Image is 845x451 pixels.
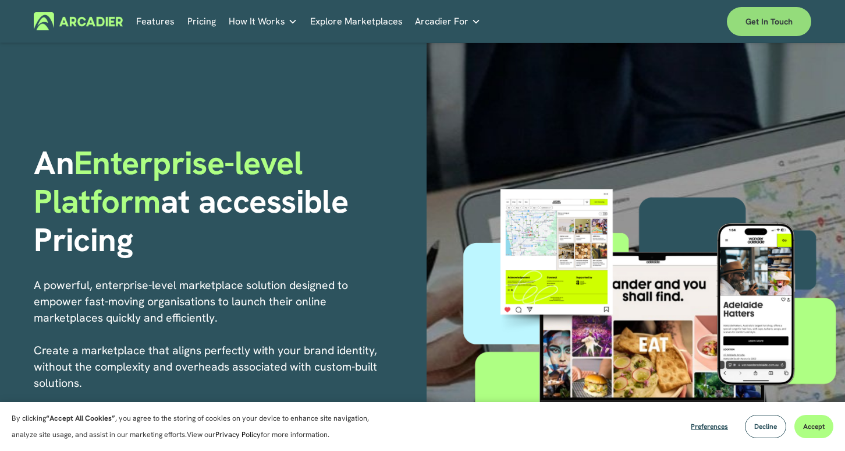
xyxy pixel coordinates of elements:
h1: An at accessible Pricing [34,144,418,260]
span: Enterprise-level Platform [34,142,311,223]
a: Get in touch [727,7,811,36]
span: How It Works [229,13,285,30]
p: By clicking , you agree to the storing of cookies on your device to enhance site navigation, anal... [12,410,390,443]
a: Explore Marketplaces [310,12,403,30]
span: Preferences [691,422,728,431]
span: Arcadier For [415,13,468,30]
strong: “Accept All Cookies” [46,413,115,423]
p: A powerful, enterprise-level marketplace solution designed to empower fast-moving organisations t... [34,277,386,424]
button: Decline [745,415,786,438]
a: folder dropdown [415,12,481,30]
iframe: Chat Widget [787,395,845,451]
a: Privacy Policy [215,429,261,439]
a: folder dropdown [229,12,297,30]
a: Pricing [187,12,216,30]
a: Features [136,12,175,30]
img: Arcadier [34,12,123,30]
span: Decline [754,422,777,431]
button: Preferences [682,415,737,438]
